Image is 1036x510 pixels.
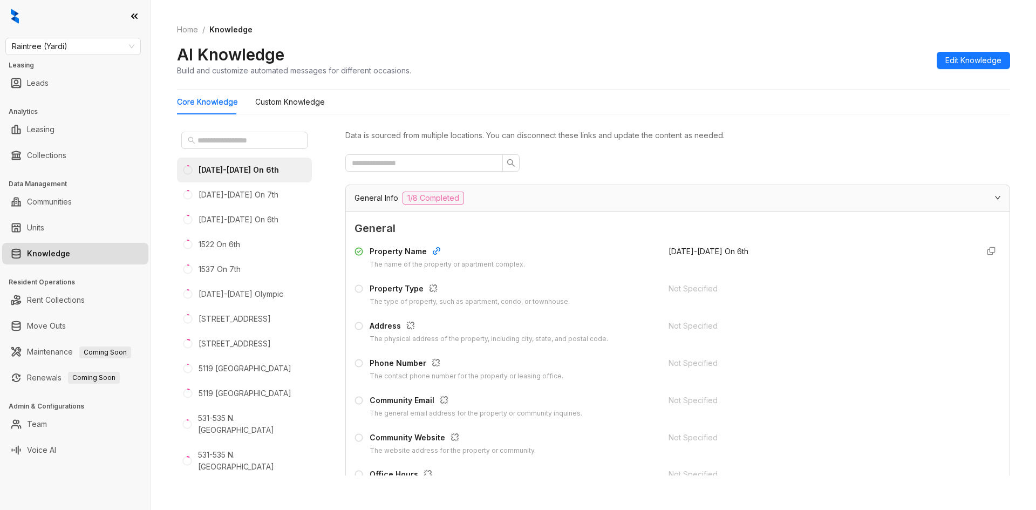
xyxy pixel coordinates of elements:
span: Raintree (Yardi) [12,38,134,55]
a: Move Outs [27,315,66,337]
a: Communities [27,191,72,213]
span: [DATE]-[DATE] On 6th [669,247,748,256]
li: Team [2,413,148,435]
div: Not Specified [669,432,970,444]
div: The physical address of the property, including city, state, and postal code. [370,334,608,344]
div: The contact phone number for the property or leasing office. [370,371,563,382]
a: Voice AI [27,439,56,461]
button: Edit Knowledge [937,52,1010,69]
span: search [188,137,195,144]
li: Collections [2,145,148,166]
div: [DATE]-[DATE] On 6th [199,214,278,226]
div: Build and customize automated messages for different occasions. [177,65,411,76]
a: Leads [27,72,49,94]
li: / [202,24,205,36]
span: search [507,159,515,167]
span: Coming Soon [68,372,120,384]
div: General Info1/8 Completed [346,185,1010,211]
div: Community Email [370,395,582,409]
li: Maintenance [2,341,148,363]
div: Custom Knowledge [255,96,325,108]
div: Office Hours [370,468,588,482]
div: The website address for the property or community. [370,446,536,456]
div: [STREET_ADDRESS] [199,313,271,325]
li: Move Outs [2,315,148,337]
div: 1522 On 6th [199,239,240,250]
li: Rent Collections [2,289,148,311]
span: 1/8 Completed [403,192,464,205]
li: Voice AI [2,439,148,461]
div: The name of the property or apartment complex. [370,260,525,270]
div: Not Specified [669,357,970,369]
a: Rent Collections [27,289,85,311]
a: Leasing [27,119,54,140]
div: Not Specified [669,395,970,406]
div: 531-535 N. [GEOGRAPHIC_DATA] [198,449,308,473]
img: logo [11,9,19,24]
div: Property Name [370,246,525,260]
div: Not Specified [669,283,970,295]
li: Knowledge [2,243,148,264]
a: Collections [27,145,66,166]
div: [DATE]-[DATE] On 7th [199,189,278,201]
span: expanded [994,194,1001,201]
a: Units [27,217,44,239]
div: The type of property, such as apartment, condo, or townhouse. [370,297,570,307]
li: Units [2,217,148,239]
li: Leasing [2,119,148,140]
div: [DATE]-[DATE] On 6th [199,164,279,176]
h3: Data Management [9,179,151,189]
a: Knowledge [27,243,70,264]
div: Data is sourced from multiple locations. You can disconnect these links and update the content as... [345,130,1010,141]
div: Address [370,320,608,334]
div: 1537 On 7th [199,263,241,275]
li: Leads [2,72,148,94]
div: [DATE]-[DATE] Olympic [199,288,283,300]
div: The general email address for the property or community inquiries. [370,409,582,419]
div: 531-535 N. [GEOGRAPHIC_DATA] [198,412,308,436]
h2: AI Knowledge [177,44,284,65]
span: General [355,220,1001,237]
div: Property Type [370,283,570,297]
a: RenewalsComing Soon [27,367,120,389]
span: Coming Soon [79,346,131,358]
div: Not Specified [669,468,970,480]
li: Communities [2,191,148,213]
a: Team [27,413,47,435]
span: Knowledge [209,25,253,34]
h3: Admin & Configurations [9,402,151,411]
li: Renewals [2,367,148,389]
div: 5119 [GEOGRAPHIC_DATA] [199,363,291,375]
span: General Info [355,192,398,204]
span: Edit Knowledge [945,55,1001,66]
h3: Leasing [9,60,151,70]
h3: Resident Operations [9,277,151,287]
div: Phone Number [370,357,563,371]
div: 5119 [GEOGRAPHIC_DATA] [199,387,291,399]
div: Community Website [370,432,536,446]
h3: Analytics [9,107,151,117]
a: Home [175,24,200,36]
div: Core Knowledge [177,96,238,108]
div: Not Specified [669,320,970,332]
div: [STREET_ADDRESS] [199,338,271,350]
